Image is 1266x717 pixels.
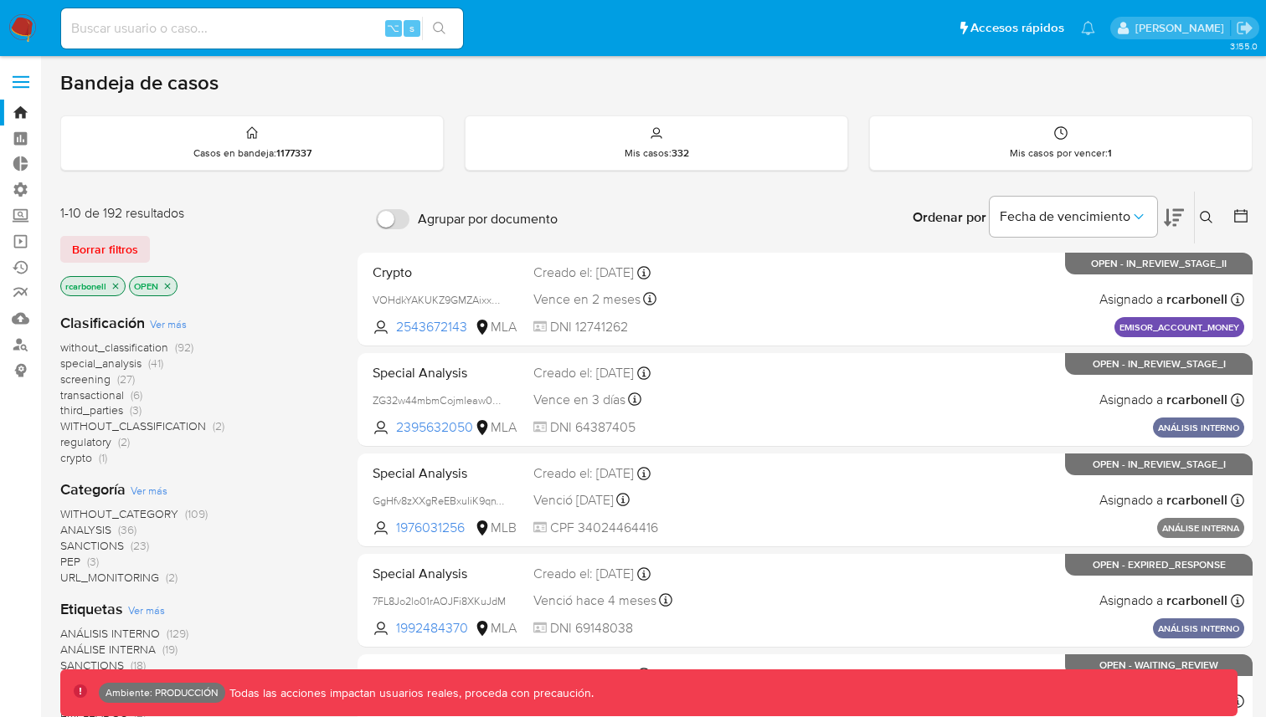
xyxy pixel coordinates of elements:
span: s [409,20,414,36]
a: Salir [1236,19,1253,37]
span: ⌥ [387,20,399,36]
p: Todas las acciones impactan usuarios reales, proceda con precaución. [225,685,594,701]
p: ramiro.carbonell@mercadolibre.com.co [1135,20,1230,36]
span: Accesos rápidos [970,19,1064,37]
button: search-icon [422,17,456,40]
input: Buscar usuario o caso... [61,18,463,39]
a: Notificaciones [1081,21,1095,35]
p: Ambiente: PRODUCCIÓN [105,689,219,696]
